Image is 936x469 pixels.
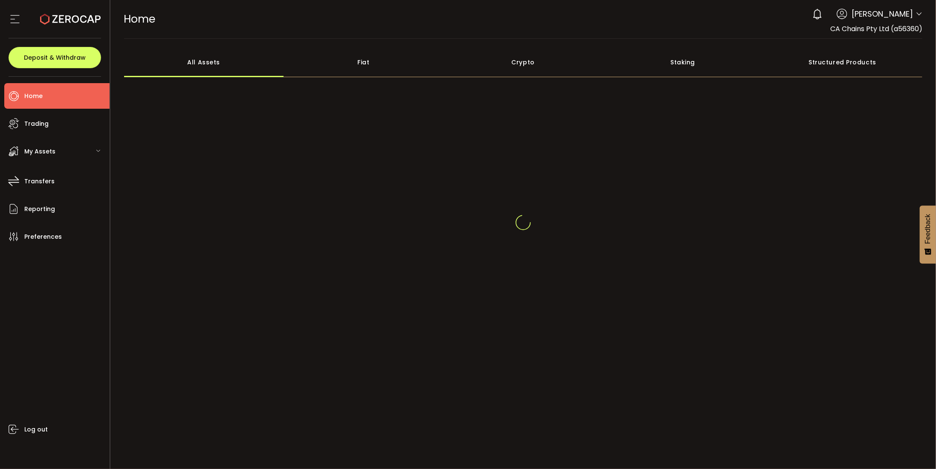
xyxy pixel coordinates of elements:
span: Transfers [24,175,55,188]
span: Home [24,90,43,102]
span: [PERSON_NAME] [852,8,913,20]
span: CA Chains Pty Ltd (a56360) [830,24,922,34]
button: Feedback - Show survey [920,206,936,263]
span: My Assets [24,145,55,158]
span: Feedback [924,214,932,244]
div: Staking [603,47,763,77]
span: Deposit & Withdraw [24,55,86,61]
div: Structured Products [763,47,923,77]
div: Crypto [443,47,603,77]
div: All Assets [124,47,284,77]
button: Deposit & Withdraw [9,47,101,68]
span: Trading [24,118,49,130]
span: Log out [24,423,48,436]
div: Fiat [284,47,443,77]
span: Reporting [24,203,55,215]
span: Preferences [24,231,62,243]
span: Home [124,12,156,26]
